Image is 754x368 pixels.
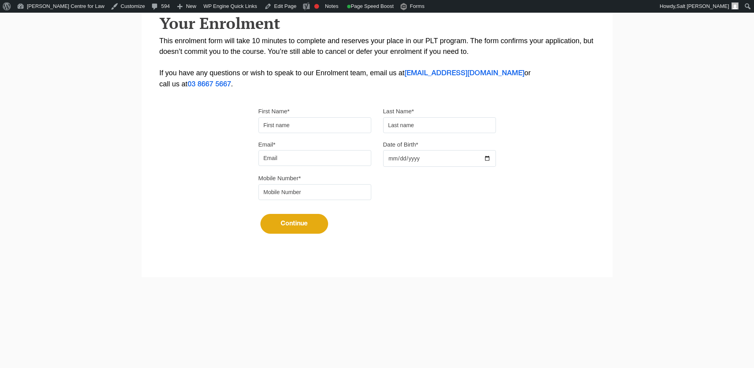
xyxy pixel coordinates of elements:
input: First name [258,117,371,133]
button: Continue [260,214,328,234]
label: First Name* [258,107,290,115]
input: Last name [383,117,496,133]
span: Salt [PERSON_NAME] [676,3,729,9]
label: Mobile Number* [258,174,301,182]
input: Email [258,150,371,166]
p: This enrolment form will take 10 minutes to complete and reserves your place in our PLT program. ... [160,36,595,90]
label: Date of Birth* [383,141,418,149]
a: 03 8667 5667 [188,81,231,88]
label: Last Name* [383,107,414,115]
label: Email* [258,141,275,149]
input: Mobile Number [258,184,371,200]
div: Focus keyphrase not set [314,4,319,9]
a: [EMAIL_ADDRESS][DOMAIN_NAME] [405,70,524,76]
